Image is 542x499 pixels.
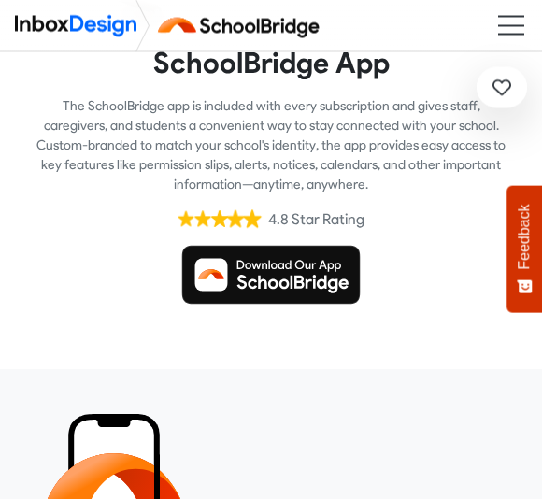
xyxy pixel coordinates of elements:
[155,7,331,45] img: schoolbridge logo
[268,210,364,231] div: 4.8 Star Rating
[506,186,542,313] button: Feedback - Show survey
[33,47,509,82] heading: SchoolBridge App
[33,97,509,195] div: The SchoolBridge app is included with every subscription and gives staff, caregivers, and student...
[516,205,533,270] span: Feedback
[181,246,361,306] img: Download SchoolBridge App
